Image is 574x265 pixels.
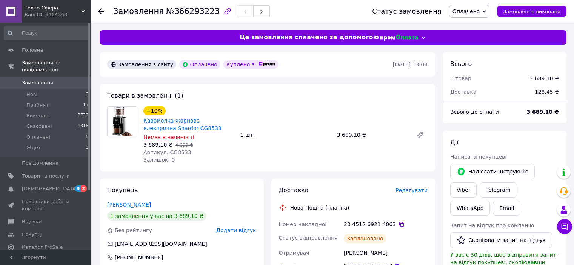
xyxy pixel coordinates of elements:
span: 4 099 ₴ [175,142,193,148]
div: Оплачено [179,60,220,69]
div: Повернутися назад [98,8,104,15]
button: Замовлення виконано [497,6,566,17]
span: 3739 [78,112,88,119]
span: Отримувач [279,250,309,256]
span: [EMAIL_ADDRESS][DOMAIN_NAME] [115,241,207,247]
span: Повідомлення [22,160,58,167]
span: Нові [26,91,37,98]
span: 6 [86,134,88,141]
span: 1 товар [450,75,471,81]
span: Покупці [22,231,42,238]
span: Запит на відгук про компанію [450,222,534,228]
a: Редагувати [412,127,428,142]
div: Статус замовлення [372,8,442,15]
span: Без рейтингу [115,227,152,233]
span: Всього [450,60,472,67]
a: [PERSON_NAME] [107,202,151,208]
div: 3 689.10 ₴ [529,75,559,82]
span: Це замовлення сплачено за допомогою [240,33,379,42]
span: Редагувати [395,187,428,193]
span: Показники роботи компанії [22,198,70,212]
span: Всього до сплати [450,109,499,115]
div: −10% [143,106,166,115]
button: Надіслати інструкцію [450,164,535,179]
span: 15 [83,102,88,109]
span: [DEMOGRAPHIC_DATA] [22,185,78,192]
span: Замовлення виконано [503,9,560,14]
div: 20 4512 6921 4063 [344,221,428,228]
span: 0 [86,91,88,98]
div: [PERSON_NAME] [342,246,429,260]
a: WhatsApp [450,201,490,216]
div: 128.45 ₴ [530,84,563,100]
b: 3 689.10 ₴ [526,109,559,115]
span: Покупець [107,187,138,194]
span: Головна [22,47,43,54]
span: Немає в наявності [143,134,194,140]
div: 1 шт. [237,130,334,140]
span: Замовлення [22,80,53,86]
span: Доставка [279,187,309,194]
span: 2 [81,185,87,192]
span: Залишок: 0 [143,157,175,163]
span: Товари та послуги [22,173,70,179]
div: 1 замовлення у вас на 3 689,10 ₴ [107,211,206,221]
button: Чат з покупцем [557,219,572,234]
span: 9 [75,185,81,192]
span: Статус відправлення [279,235,338,241]
span: Номер накладної [279,221,327,227]
a: Кавомолка жорнова електрична Shardor CG8533 [143,118,222,131]
a: Telegram [480,182,517,198]
div: Ваш ID: 3164363 [25,11,91,18]
img: Кавомолка жорнова електрична Shardor CG8533 [112,107,132,136]
div: 3 689.10 ₴ [334,130,409,140]
span: Прийняті [26,102,50,109]
span: 0 [86,144,88,151]
span: Написати покупцеві [450,154,506,160]
button: Скопіювати запит на відгук [450,232,552,248]
span: 1316 [78,123,88,130]
span: Скасовані [26,123,52,130]
a: Viber [450,182,477,198]
span: Ждёт [26,144,41,151]
div: Заплановано [344,234,386,243]
span: Виконані [26,112,50,119]
span: Доставка [450,89,476,95]
span: Оплачені [26,134,50,141]
span: Дії [450,139,458,146]
div: [PHONE_NUMBER] [114,254,164,261]
img: prom [259,62,275,66]
span: Оплачено [452,8,480,14]
input: Пошук [4,26,89,40]
span: Додати відгук [216,227,256,233]
div: Куплено з [223,60,279,69]
button: Email [493,201,520,216]
span: Техно-Сфера [25,5,81,11]
span: Замовлення та повідомлення [22,60,91,73]
span: Замовлення [113,7,164,16]
span: Товари в замовленні (1) [107,92,183,99]
span: Відгуки [22,218,42,225]
div: Замовлення з сайту [107,60,176,69]
span: Каталог ProSale [22,244,63,251]
span: 3 689,10 ₴ [143,142,173,148]
span: Артикул: CG8533 [143,149,191,155]
div: Нова Пошта (платна) [288,204,351,211]
time: [DATE] 13:03 [393,61,428,67]
span: №366293223 [166,7,220,16]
